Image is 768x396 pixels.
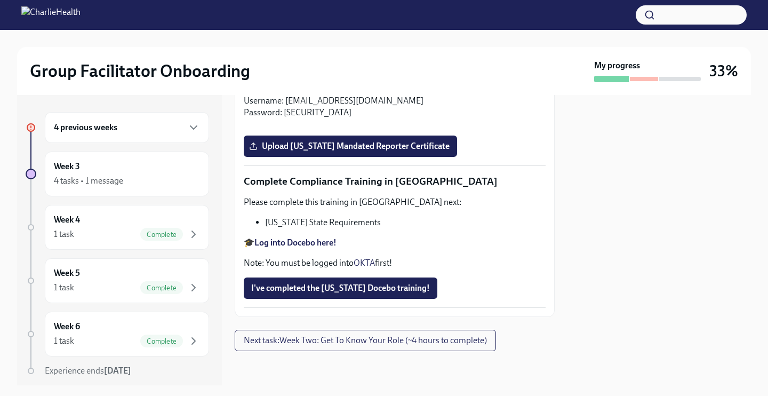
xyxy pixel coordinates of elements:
[254,237,337,248] a: Log into Docebo here!
[26,312,209,357] a: Week 61 taskComplete
[140,231,183,239] span: Complete
[26,152,209,196] a: Week 34 tasks • 1 message
[244,175,546,188] p: Complete Compliance Training in [GEOGRAPHIC_DATA]
[45,366,131,376] span: Experience ends
[244,136,457,157] label: Upload [US_STATE] Mandated Reporter Certificate
[54,175,123,187] div: 4 tasks • 1 message
[140,284,183,292] span: Complete
[54,214,80,226] h6: Week 4
[244,237,546,249] p: 🎓
[354,258,375,268] a: OKTA
[26,205,209,250] a: Week 41 taskComplete
[251,283,430,294] span: I've completed the [US_STATE] Docebo training!
[54,282,74,294] div: 1 task
[244,257,546,269] p: Note: You must be logged into first!
[54,122,117,133] h6: 4 previous weeks
[45,112,209,143] div: 4 previous weeks
[54,335,74,347] div: 1 task
[244,196,546,208] p: Please complete this training in [GEOGRAPHIC_DATA] next:
[244,278,437,299] button: I've completed the [US_STATE] Docebo training!
[30,60,250,82] h2: Group Facilitator Onboarding
[54,321,80,332] h6: Week 6
[594,60,640,72] strong: My progress
[54,267,80,279] h6: Week 5
[244,83,546,118] p: 🎓 Username: [EMAIL_ADDRESS][DOMAIN_NAME] Password: [SECURITY_DATA]
[265,217,546,228] li: [US_STATE] State Requirements
[244,335,487,346] span: Next task : Week Two: Get To Know Your Role (~4 hours to complete)
[140,337,183,345] span: Complete
[104,366,131,376] strong: [DATE]
[251,141,450,152] span: Upload [US_STATE] Mandated Reporter Certificate
[54,161,80,172] h6: Week 3
[54,228,74,240] div: 1 task
[235,330,496,351] button: Next task:Week Two: Get To Know Your Role (~4 hours to complete)
[26,258,209,303] a: Week 51 taskComplete
[709,61,738,81] h3: 33%
[21,6,81,23] img: CharlieHealth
